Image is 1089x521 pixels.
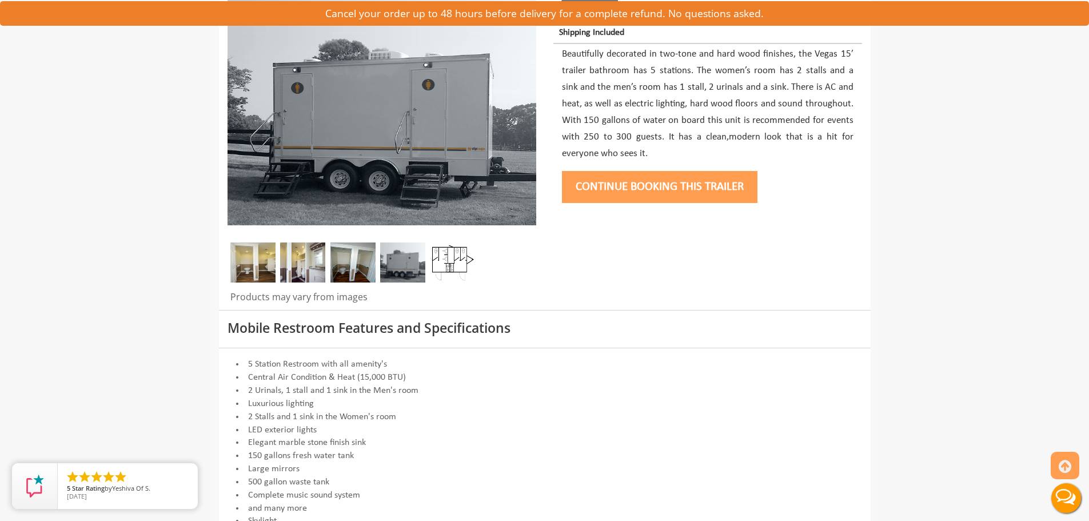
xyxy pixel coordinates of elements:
img: Floor Plan of 5 station restroom with sink and toilet [430,242,475,283]
span: [DATE] [67,492,87,500]
h3: Mobile Restroom Features and Specifications [228,321,862,335]
img: Vages 5 station 02 [280,242,325,283]
img: Full view of five station restroom trailer with two separate doors for men and women [380,242,425,283]
li:  [78,470,91,484]
li: Elegant marble stone finish sink [228,436,862,450]
span: Yeshiva Of S. [112,484,150,492]
li:  [114,470,127,484]
li: Central Air Condition & Heat (15,000 BTU) [228,371,862,384]
li: 2 Urinals, 1 stall and 1 sink in the Men's room [228,384,862,397]
li: and many more [228,502,862,515]
li: 2 Stalls and 1 sink in the Women's room [228,411,862,424]
img: With modern design and privacy the women’s side is comfortable and clean. [330,242,376,283]
li: LED exterior lights [228,424,862,437]
div: Products may vary from images [228,291,536,310]
li: 5 Station Restroom with all amenity's [228,358,862,371]
li:  [90,470,103,484]
span: by [67,485,189,493]
button: Continue Booking this trailer [562,171,757,203]
button: Live Chat [1043,475,1089,521]
p: Shipping Included [559,25,861,41]
li: 500 gallon waste tank [228,476,862,489]
li: 150 gallons fresh water tank [228,450,862,463]
p: Beautifully decorated in two-tone and hard wood finishes, the Vegas 15’ trailer bathroom has 5 st... [562,46,853,162]
li: Large mirrors [228,463,862,476]
img: Review Rating [23,475,46,498]
li:  [102,470,115,484]
img: Vages 5 station 03 [230,242,276,283]
span: 5 [67,484,70,492]
li: Luxurious lighting [228,397,862,411]
li:  [66,470,79,484]
a: Continue Booking this trailer [562,181,757,193]
span: Star Rating [72,484,105,492]
li: Complete music sound system [228,489,862,502]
